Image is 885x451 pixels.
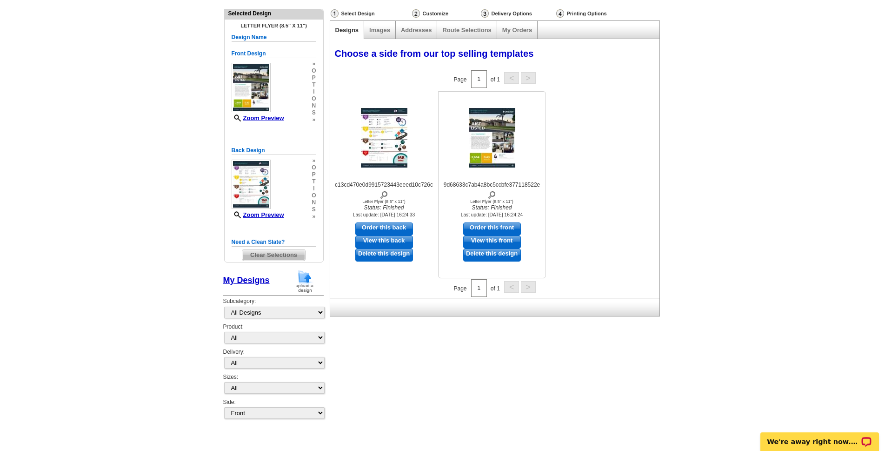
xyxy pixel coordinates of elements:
div: 9d68633c7ab4a8bc5ccbfe377118522e [441,181,543,199]
span: o [312,192,316,199]
a: View this back [355,236,413,249]
h5: Need a Clean Slate? [232,238,316,247]
span: Choose a side from our top selling templates [335,48,534,59]
a: Zoom Preview [232,211,284,218]
a: Addresses [401,27,432,34]
span: i [312,185,316,192]
div: Delivery Options [480,9,555,20]
h4: Letter Flyer (8.5" x 11") [232,23,316,28]
img: 9d68633c7ab4a8bc5ccbfe377118522e [469,108,515,168]
a: Route Selections [442,27,491,34]
span: s [312,206,316,213]
span: » [312,157,316,164]
a: View this front [463,236,521,249]
div: Select Design [330,9,411,20]
img: view design details [487,189,496,199]
img: Select Design [331,9,339,18]
div: Sizes: [223,373,324,398]
span: o [312,67,316,74]
span: » [312,61,316,67]
img: c13cd470e0d9915723443eeed10c726c [361,108,407,168]
h5: Front Design [232,49,316,58]
button: < [504,281,519,293]
img: Delivery Options [481,9,489,18]
span: Page [453,76,466,82]
i: Status: Finished [441,204,543,212]
a: Zoom Preview [232,114,284,121]
button: > [521,72,536,84]
span: p [312,171,316,178]
span: o [312,164,316,171]
img: small-thumb.jpg [232,160,271,209]
span: i [312,88,316,95]
small: Last update: [DATE] 16:24:24 [461,212,523,217]
span: n [312,102,316,109]
button: < [504,72,519,84]
div: Printing Options [555,9,638,18]
a: Delete this design [463,249,521,262]
img: view design details [379,189,388,199]
span: » [312,116,316,123]
img: Customize [412,9,420,18]
a: My Designs [223,276,270,285]
small: Last update: [DATE] 16:24:33 [353,212,415,217]
span: Page [453,285,466,291]
span: of 1 [491,76,500,82]
a: Designs [335,27,359,34]
span: o [312,95,316,102]
iframe: LiveChat chat widget [754,422,885,451]
div: Letter Flyer (8.5" x 11") [441,199,543,204]
a: Images [369,27,390,34]
h5: Design Name [232,33,316,42]
span: p [312,74,316,81]
a: use this design [463,222,521,236]
span: t [312,81,316,88]
span: Clear Selections [242,249,305,261]
div: Subcategory: [223,297,324,323]
h5: Back Design [232,146,316,155]
img: upload-design [293,269,317,293]
div: Customize [411,9,480,18]
span: of 1 [491,285,500,291]
span: t [312,178,316,185]
span: n [312,199,316,206]
div: Letter Flyer (8.5" x 11") [333,199,435,204]
img: small-thumb.jpg [232,63,271,112]
div: Selected Design [225,9,323,18]
img: Printing Options & Summary [556,9,564,18]
span: s [312,109,316,116]
a: use this design [355,222,413,236]
div: Delivery: [223,348,324,373]
a: My Orders [502,27,532,34]
a: Delete this design [355,249,413,262]
span: » [312,213,316,220]
button: > [521,281,536,293]
i: Status: Finished [333,204,435,212]
div: c13cd470e0d9915723443eeed10c726c [333,181,435,199]
div: Side: [223,398,324,420]
div: Product: [223,323,324,348]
